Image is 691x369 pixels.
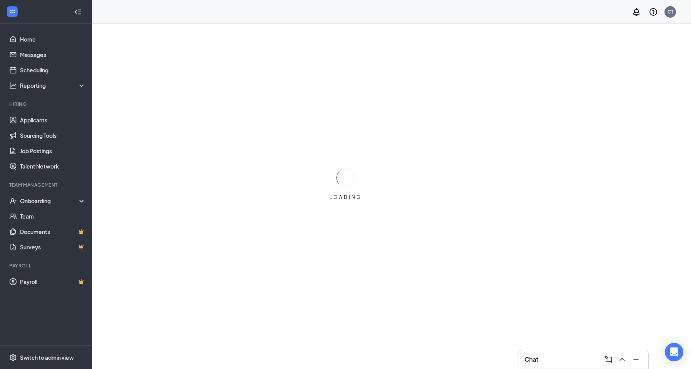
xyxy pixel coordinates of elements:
[616,353,628,366] button: ChevronUp
[668,8,673,15] div: CT
[631,355,641,364] svg: Minimize
[630,353,642,366] button: Minimize
[20,197,79,205] div: Onboarding
[74,8,82,16] svg: Collapse
[649,7,658,17] svg: QuestionInfo
[9,262,84,269] div: Payroll
[20,62,86,78] a: Scheduling
[20,47,86,62] a: Messages
[20,112,86,128] a: Applicants
[9,82,17,89] svg: Analysis
[20,224,86,239] a: DocumentsCrown
[9,197,17,205] svg: UserCheck
[604,355,613,364] svg: ComposeMessage
[618,355,627,364] svg: ChevronUp
[9,101,84,107] div: Hiring
[9,182,84,188] div: Team Management
[20,143,86,159] a: Job Postings
[20,274,86,289] a: PayrollCrown
[20,239,86,255] a: SurveysCrown
[8,8,16,15] svg: WorkstreamLogo
[20,32,86,47] a: Home
[602,353,614,366] button: ComposeMessage
[20,159,86,174] a: Talent Network
[9,354,17,361] svg: Settings
[20,354,74,361] div: Switch to admin view
[20,209,86,224] a: Team
[326,194,365,200] div: LOADING
[20,82,86,89] div: Reporting
[632,7,641,17] svg: Notifications
[665,343,683,361] div: Open Intercom Messenger
[20,128,86,143] a: Sourcing Tools
[524,355,538,364] h3: Chat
